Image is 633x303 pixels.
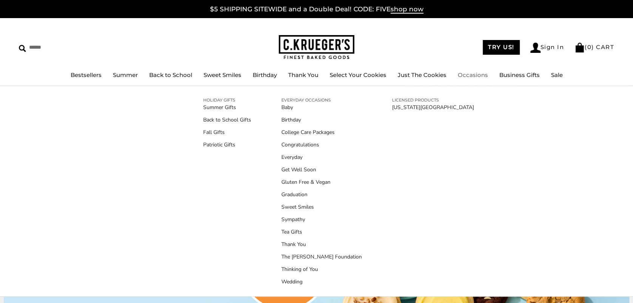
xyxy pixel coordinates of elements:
[391,5,423,14] span: shop now
[281,166,362,174] a: Get Well Soon
[203,97,251,103] a: HOLIDAY GIFTS
[281,203,362,211] a: Sweet Smiles
[587,43,592,51] span: 0
[253,71,277,78] a: Birthday
[281,228,362,236] a: Tea Gifts
[281,278,362,286] a: Wedding
[281,265,362,273] a: Thinking of You
[281,153,362,161] a: Everyday
[530,43,540,53] img: Account
[483,40,520,55] a: TRY US!
[281,97,362,103] a: EVERYDAY OCCASIONS
[530,43,564,53] a: Sign In
[458,71,488,78] a: Occasions
[392,97,474,103] a: LICENSED PRODUCTS
[281,128,362,136] a: College Care Packages
[204,71,241,78] a: Sweet Smiles
[398,71,446,78] a: Just The Cookies
[210,5,423,14] a: $5 SHIPPING SITEWIDE and a Double Deal! CODE: FIVEshop now
[203,116,251,124] a: Back to School Gifts
[113,71,138,78] a: Summer
[551,71,563,78] a: Sale
[19,45,26,52] img: Search
[279,35,354,60] img: C.KRUEGER'S
[574,43,585,52] img: Bag
[71,71,102,78] a: Bestsellers
[281,103,362,111] a: Baby
[19,42,109,53] input: Search
[281,253,362,261] a: The [PERSON_NAME] Foundation
[330,71,386,78] a: Select Your Cookies
[281,178,362,186] a: Gluten Free & Vegan
[281,116,362,124] a: Birthday
[149,71,192,78] a: Back to School
[281,240,362,248] a: Thank You
[203,103,251,111] a: Summer Gifts
[281,191,362,198] a: Graduation
[281,215,362,223] a: Sympathy
[203,128,251,136] a: Fall Gifts
[281,141,362,149] a: Congratulations
[574,43,614,51] a: (0) CART
[499,71,540,78] a: Business Gifts
[392,103,474,111] a: [US_STATE][GEOGRAPHIC_DATA]
[203,141,251,149] a: Patriotic Gifts
[288,71,318,78] a: Thank You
